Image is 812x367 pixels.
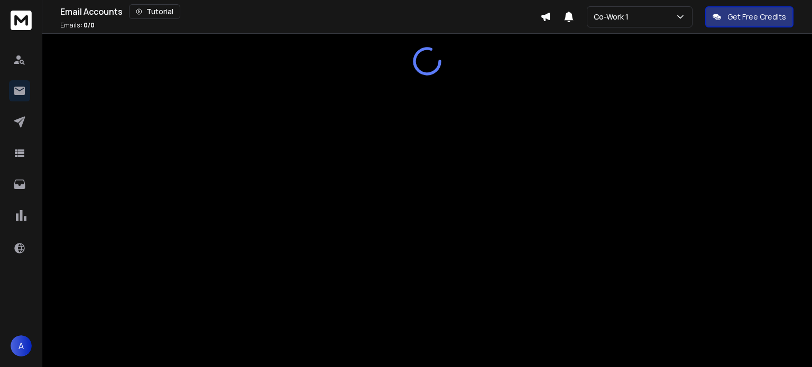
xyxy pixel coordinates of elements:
[594,12,633,22] p: Co-Work 1
[60,21,95,30] p: Emails :
[129,4,180,19] button: Tutorial
[84,21,95,30] span: 0 / 0
[11,335,32,356] button: A
[705,6,793,27] button: Get Free Credits
[727,12,786,22] p: Get Free Credits
[60,4,540,19] div: Email Accounts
